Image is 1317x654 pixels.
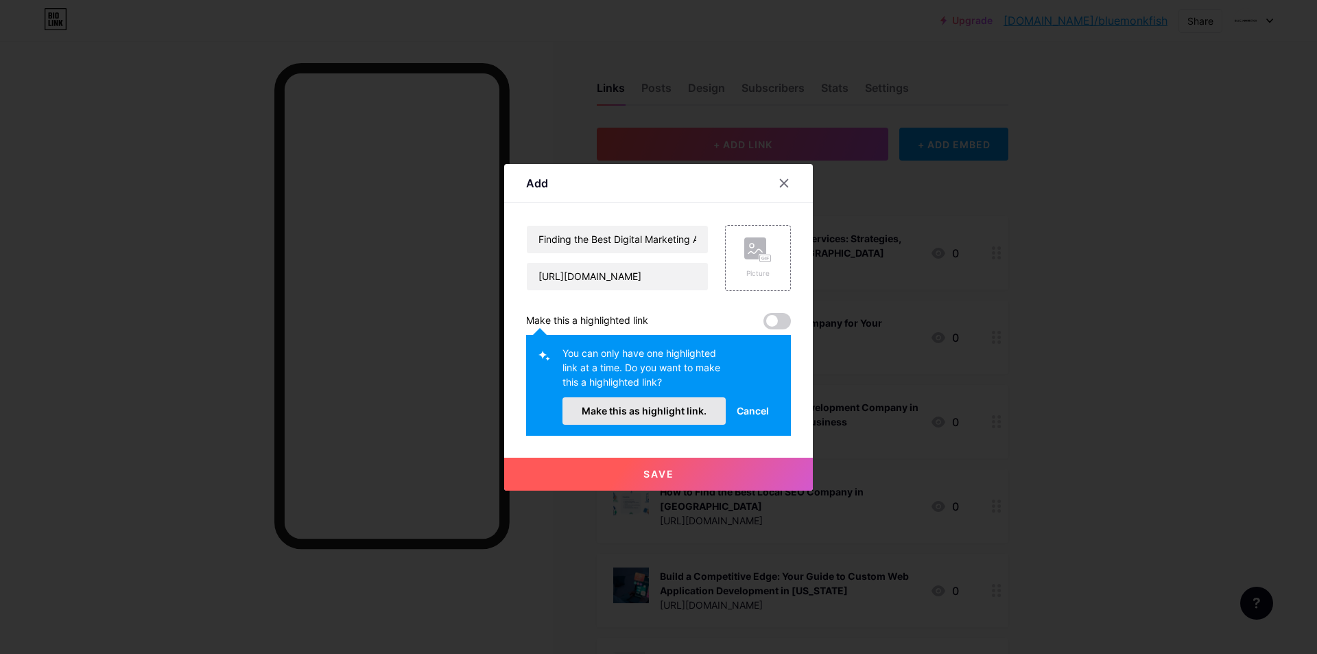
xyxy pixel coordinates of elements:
[726,397,780,425] button: Cancel
[744,268,772,279] div: Picture
[582,405,707,417] span: Make this as highlight link.
[504,458,813,491] button: Save
[562,397,726,425] button: Make this as highlight link.
[562,346,726,397] div: You can only have one highlighted link at a time. Do you want to make this a highlighted link?
[526,175,548,191] div: Add
[527,263,708,290] input: URL
[643,468,674,480] span: Save
[527,226,708,253] input: Title
[737,404,769,418] span: Cancel
[526,313,648,329] div: Make this a highlighted link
